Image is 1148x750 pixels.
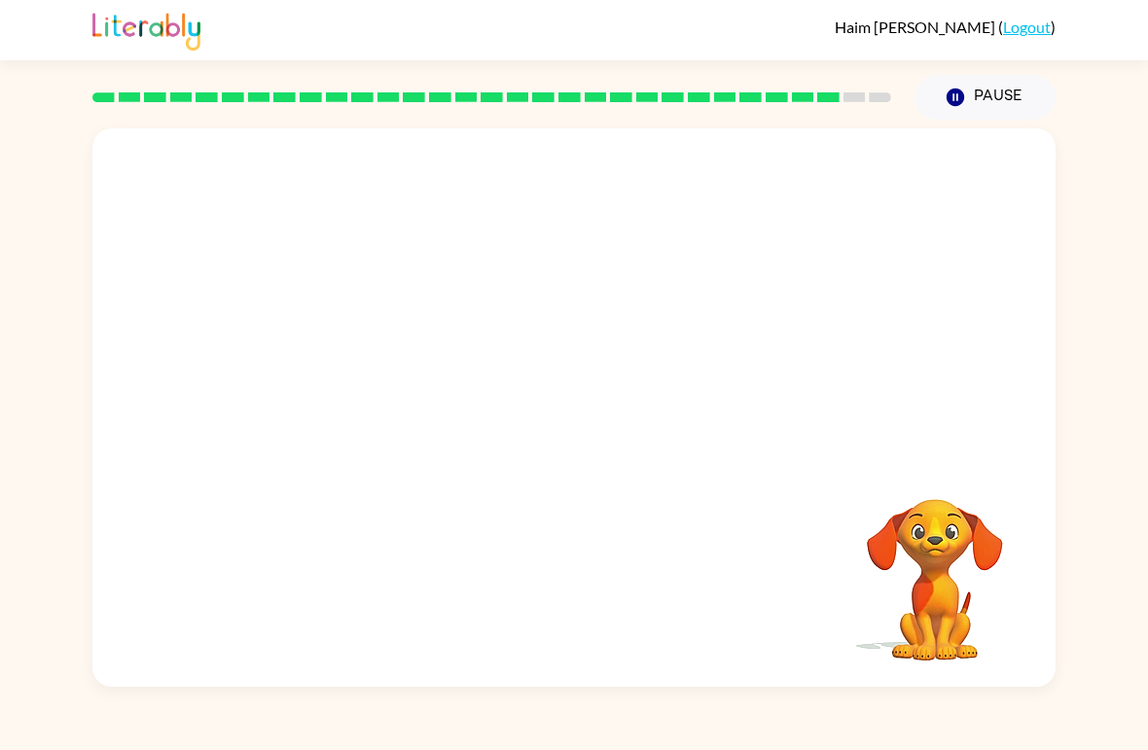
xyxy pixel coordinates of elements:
a: Logout [1003,18,1051,36]
img: Literably [92,8,200,51]
button: Pause [915,75,1056,120]
div: ( ) [835,18,1056,36]
span: Haim [PERSON_NAME] [835,18,998,36]
video: Your browser must support playing .mp4 files to use Literably. Please try using another browser. [838,469,1032,663]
